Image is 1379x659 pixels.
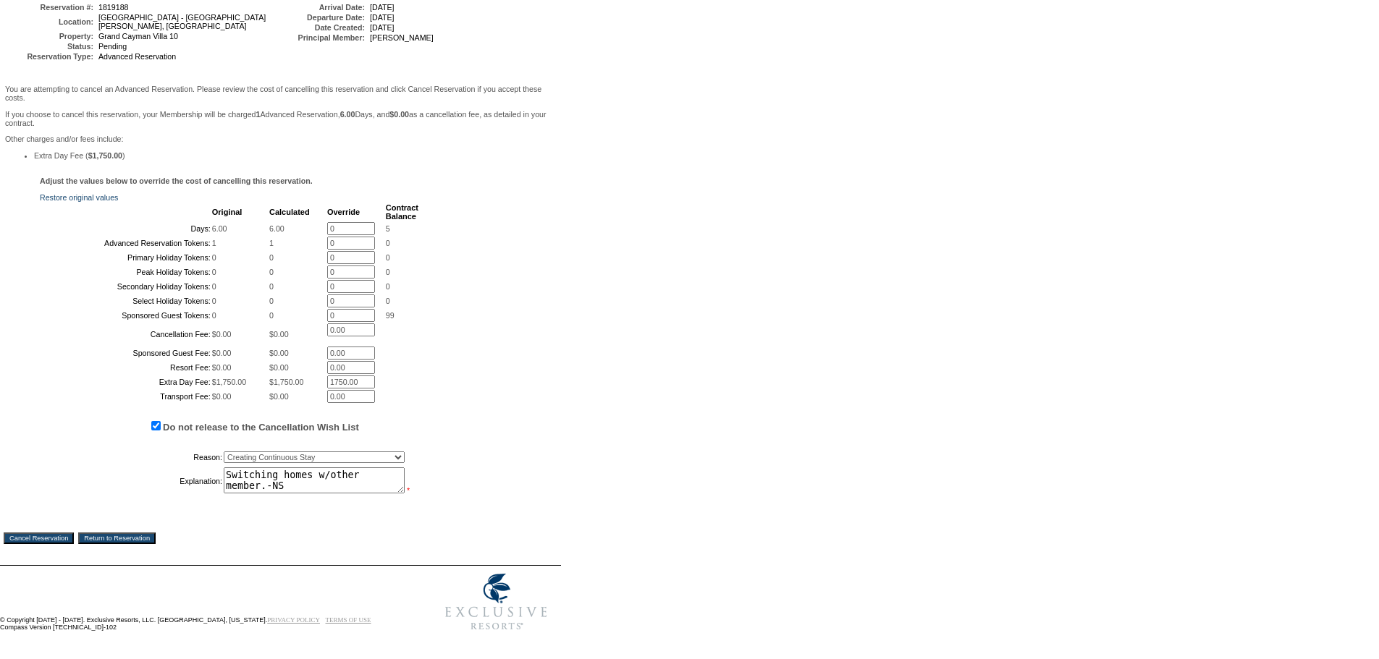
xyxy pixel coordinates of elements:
[98,52,176,61] span: Advanced Reservation
[269,297,274,305] span: 0
[5,85,556,102] p: You are attempting to cancel an Advanced Reservation. Please review the cost of cancelling this r...
[41,448,222,466] td: Reason:
[326,616,371,624] a: TERMS OF USE
[163,422,359,433] label: Do not release to the Cancellation Wish List
[386,297,390,305] span: 0
[41,390,211,403] td: Transport Fee:
[41,467,222,495] td: Explanation:
[34,151,556,160] li: Extra Day Fee ( )
[212,392,232,401] span: $0.00
[386,282,390,291] span: 0
[269,330,289,339] span: $0.00
[269,392,289,401] span: $0.00
[256,110,261,119] b: 1
[386,253,390,262] span: 0
[278,3,365,12] td: Arrival Date:
[269,208,310,216] b: Calculated
[212,239,216,247] span: 1
[41,265,211,279] td: Peak Holiday Tokens:
[269,253,274,262] span: 0
[269,282,274,291] span: 0
[40,177,313,185] b: Adjust the values below to override the cost of cancelling this reservation.
[7,32,93,41] td: Property:
[41,222,211,235] td: Days:
[269,349,289,357] span: $0.00
[340,110,355,119] b: 6.00
[269,311,274,320] span: 0
[269,363,289,372] span: $0.00
[386,268,390,276] span: 0
[267,616,320,624] a: PRIVACY POLICY
[41,294,211,307] td: Select Holiday Tokens:
[41,237,211,250] td: Advanced Reservation Tokens:
[4,532,74,544] input: Cancel Reservation
[212,253,216,262] span: 0
[41,361,211,374] td: Resort Fee:
[98,32,178,41] span: Grand Cayman Villa 10
[7,3,93,12] td: Reservation #:
[278,33,365,42] td: Principal Member:
[212,268,216,276] span: 0
[386,224,390,233] span: 5
[7,42,93,51] td: Status:
[212,224,227,233] span: 6.00
[389,110,409,119] b: $0.00
[78,532,156,544] input: Return to Reservation
[41,375,211,388] td: Extra Day Fee:
[370,33,434,42] span: [PERSON_NAME]
[212,297,216,305] span: 0
[386,203,418,221] b: Contract Balance
[269,268,274,276] span: 0
[41,280,211,293] td: Secondary Holiday Tokens:
[269,378,303,386] span: $1,750.00
[212,330,232,339] span: $0.00
[269,224,284,233] span: 6.00
[40,193,118,202] a: Restore original values
[212,378,246,386] span: $1,750.00
[98,3,129,12] span: 1819188
[212,349,232,357] span: $0.00
[212,311,216,320] span: 0
[212,208,243,216] b: Original
[278,23,365,32] td: Date Created:
[88,151,122,160] b: $1,750.00
[269,239,274,247] span: 1
[386,311,395,320] span: 99
[212,363,232,372] span: $0.00
[41,323,211,345] td: Cancellation Fee:
[41,309,211,322] td: Sponsored Guest Tokens:
[7,13,93,30] td: Location:
[370,3,395,12] span: [DATE]
[212,282,216,291] span: 0
[370,13,395,22] span: [DATE]
[386,239,390,247] span: 0
[5,85,556,160] span: Other charges and/or fees include:
[431,566,561,638] img: Exclusive Resorts
[7,52,93,61] td: Reservation Type:
[98,13,266,30] span: [GEOGRAPHIC_DATA] - [GEOGRAPHIC_DATA][PERSON_NAME], [GEOGRAPHIC_DATA]
[370,23,395,32] span: [DATE]
[41,346,211,360] td: Sponsored Guest Fee:
[98,42,127,51] span: Pending
[278,13,365,22] td: Departure Date:
[41,251,211,264] td: Primary Holiday Tokens:
[327,208,360,216] b: Override
[5,110,556,127] p: If you choose to cancel this reservation, your Membership will be charged Advanced Reservation, D...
